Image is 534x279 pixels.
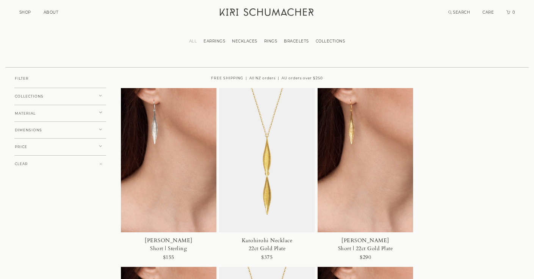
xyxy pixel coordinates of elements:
[335,236,396,252] div: [PERSON_NAME] Short | 22ct Gold Plate
[312,39,349,44] a: COLLECTIONS
[318,88,413,267] a: [PERSON_NAME]Short | 22ct Gold Plate$290
[200,39,229,44] a: EARRINGS
[186,39,200,44] a: ALL
[453,10,470,15] span: SEARCH
[163,252,174,263] div: $155
[44,10,59,15] a: ABOUT
[229,39,261,44] a: NECKLACES
[15,128,42,132] span: DIMENSIONS
[138,236,199,252] div: [PERSON_NAME] Short | Sterling
[261,39,281,44] a: RINGS
[14,88,106,105] button: COLLECTIONS
[14,138,106,156] button: PRICE
[219,88,315,232] img: Karohirohi Necklace 22ct Gold Plate
[482,10,494,15] a: CARE
[280,39,312,44] a: BRACELETS
[14,121,106,139] button: DIMENSIONS
[219,88,315,267] a: Karohirohi Necklace22ct Gold Plate$375
[14,155,106,173] button: CLEAR
[19,10,31,15] a: SHOP
[15,145,27,149] span: PRICE
[121,88,217,267] a: [PERSON_NAME]Short | Sterling$155
[261,252,272,263] div: $375
[14,105,106,122] button: MATERIAL
[360,252,371,263] div: $290
[121,67,413,88] div: FREE SHIPPING | All NZ orders | AU orders over $250
[15,112,36,115] span: MATERIAL
[236,236,298,252] div: Karohirohi Necklace 22ct Gold Plate
[215,4,319,23] a: Kiri Schumacher Home
[506,10,515,15] a: Cart
[448,10,470,15] a: Search
[15,95,44,98] span: COLLECTIONS
[512,10,515,15] span: 0
[15,77,29,80] span: FILTER
[15,162,28,166] span: CLEAR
